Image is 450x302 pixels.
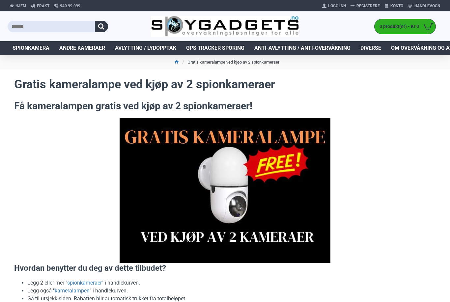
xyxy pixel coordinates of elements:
[60,3,80,9] span: 940 99 099
[13,44,49,52] span: Spionkamera
[186,44,244,52] span: GPS Tracker Sporing
[249,41,355,55] a: Anti-avlytting / Anti-overvåkning
[382,1,406,11] a: Konto
[406,1,442,11] a: Handlevogn
[110,41,181,55] a: Avlytting / Lydopptak
[27,287,436,295] li: Legg også " " i handlekurven.
[55,287,90,295] a: kameralampen
[27,279,436,287] li: Legg 2 eller mer " " i handlekurven.
[181,41,249,55] a: GPS Tracker Sporing
[375,19,436,34] a: 0 produkt(er) - Kr 0
[254,44,351,52] span: Anti-avlytting / Anti-overvåkning
[355,41,386,55] a: Diverse
[356,3,380,9] span: Registrere
[151,16,299,37] img: SpyGadgets.no
[328,3,346,9] span: Logg Inn
[390,3,403,9] span: Konto
[414,3,440,9] span: Handlevogn
[67,279,102,287] a: spionkameraer
[37,3,49,9] span: Frakt
[59,44,105,52] span: Andre kameraer
[15,3,26,9] span: Hjem
[14,76,436,93] h1: Gratis kameralampe ved kjøp av 2 spionkameraer
[320,1,348,11] a: Logg Inn
[348,1,382,11] a: Registrere
[8,41,54,55] a: Spionkamera
[115,44,176,52] span: Avlytting / Lydopptak
[14,99,436,113] h2: Få kameralampen gratis ved kjøp av 2 spionkameraer!
[360,44,381,52] span: Diverse
[120,118,330,263] img: Gratis kameralampen ved Kjøp av 2 spionkameraer
[54,41,110,55] a: Andre kameraer
[14,263,436,274] h3: Hvordan benytter du deg av dette tilbudet?
[375,23,421,30] span: 0 produkt(er) - Kr 0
